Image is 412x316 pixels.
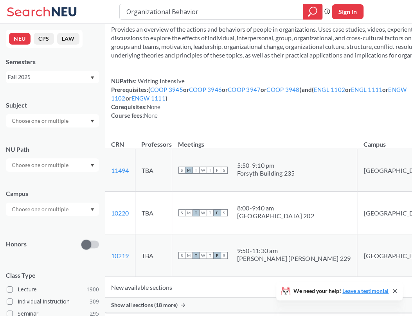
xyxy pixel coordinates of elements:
div: [PERSON_NAME] [PERSON_NAME] 229 [237,255,351,262]
td: TBA [135,234,172,277]
a: COOP 3947 [228,86,261,93]
span: None [147,103,161,110]
span: T [193,167,200,174]
div: Semesters [6,57,99,66]
td: TBA [135,149,172,192]
span: M [185,252,193,259]
td: TBA [135,192,172,234]
svg: magnifying glass [308,6,317,17]
span: Class Type [6,271,99,280]
div: Campus [6,189,99,198]
a: ENGL 1111 [351,86,382,93]
a: COOP 3948 [266,86,299,93]
span: S [221,209,228,216]
div: Dropdown arrow [6,203,99,216]
span: F [214,209,221,216]
span: F [214,167,221,174]
a: ENGW 1111 [131,95,166,102]
span: W [200,209,207,216]
span: T [193,209,200,216]
span: S [221,167,228,174]
span: Show all sections (18 more) [111,302,178,309]
div: Dropdown arrow [6,114,99,127]
button: CPS [34,33,54,45]
input: Choose one or multiple [8,116,74,126]
div: NU Path [6,145,99,154]
div: Fall 2025Dropdown arrow [6,71,99,83]
a: ENGL 1102 [314,86,345,93]
svg: Dropdown arrow [90,164,94,167]
a: COOP 3946 [189,86,222,93]
div: Fall 2025 [8,73,90,81]
p: Honors [6,240,27,249]
span: S [221,252,228,259]
label: Lecture [7,284,99,294]
div: Forsyth Building 235 [237,169,295,177]
a: 10220 [111,209,129,217]
span: We need your help! [293,288,389,294]
th: Meetings [172,132,357,149]
input: Choose one or multiple [8,160,74,170]
span: F [214,252,221,259]
svg: Dropdown arrow [90,76,94,79]
svg: Dropdown arrow [90,120,94,123]
div: 9:50 - 11:30 am [237,247,351,255]
div: 5:50 - 9:10 pm [237,162,295,169]
a: Leave a testimonial [342,287,389,294]
div: 8:00 - 9:40 am [237,204,314,212]
div: CRN [111,140,124,149]
svg: Dropdown arrow [90,208,94,211]
div: [GEOGRAPHIC_DATA] 202 [237,212,314,220]
span: T [207,209,214,216]
span: 1900 [86,285,99,294]
div: magnifying glass [303,4,322,20]
span: S [178,209,185,216]
button: LAW [57,33,79,45]
a: 11494 [111,167,129,174]
span: Writing Intensive [137,77,185,84]
span: W [200,252,207,259]
input: Choose one or multiple [8,205,74,214]
label: Individual Instruction [7,296,99,307]
span: W [200,167,207,174]
span: S [178,167,185,174]
button: NEU [9,33,31,45]
span: S [178,252,185,259]
th: Professors [135,132,172,149]
span: M [185,209,193,216]
input: Class, professor, course number, "phrase" [126,5,297,18]
span: T [207,167,214,174]
a: COOP 3945 [150,86,183,93]
span: T [193,252,200,259]
span: M [185,167,193,174]
span: T [207,252,214,259]
div: Subject [6,101,99,110]
span: None [144,112,158,119]
div: Dropdown arrow [6,158,99,172]
span: 309 [90,297,99,306]
button: Sign In [332,4,363,19]
a: 10219 [111,252,129,259]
